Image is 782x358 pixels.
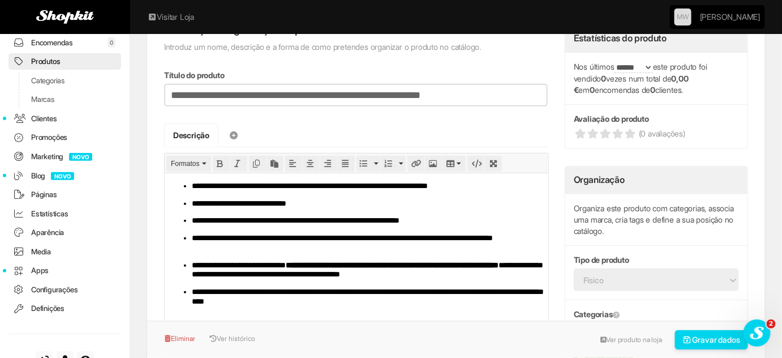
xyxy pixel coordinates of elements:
iframe: Intercom live chat [744,319,771,347]
a: Apps [8,262,121,279]
a: Produtos [8,53,121,70]
a: (0 avaliações) [574,127,739,140]
div: Copy [249,156,266,172]
span: (0 avaliações) [639,128,685,139]
div: Fullscreen [485,156,502,172]
button: Eliminar [164,330,201,347]
a: Aparência [8,224,121,241]
a: Definições [8,300,121,317]
div: Insert/edit link [407,156,424,172]
label: Avaliação do produto [574,113,649,125]
div: Align center [303,156,320,172]
strong: 0 [651,85,656,95]
button: Ver histórico [204,330,256,347]
span: 2 [767,319,776,329]
p: Organiza este produto com categorias, associa uma marca, cria tags e define a sua posição no catá... [574,203,739,237]
div: Justify [338,156,355,172]
div: Insert/edit image [425,156,442,172]
span: NOVO [69,153,92,161]
a: Media [8,244,121,260]
a: Clica para mais informação. Clica e arrasta para ordenar. [613,311,620,318]
div: Source code [467,156,484,172]
div: Italic [230,156,247,172]
span: 0 [108,37,115,48]
div: Align left [285,156,302,172]
div: Align right [320,156,337,172]
a: Clientes [8,110,121,127]
a: Promoções [8,129,121,146]
a: MW [674,8,691,25]
h3: Organização [574,175,625,185]
span: Físico [583,270,715,291]
a: BlogNOVO [8,168,121,184]
a: Encomendas0 [8,35,121,51]
label: Tipo de produto [574,254,629,266]
div: Table [442,156,466,172]
div: Numbered list [381,156,406,172]
span: NOVO [51,172,74,180]
i: Adicionar separador [229,131,239,139]
a: [PERSON_NAME] [700,6,760,28]
div: Bullet list [356,156,381,172]
a: Visitar Loja [147,11,194,23]
label: Título do produto [164,70,225,81]
p: Introduz um nome, descrição e a forma de como pretendes organizar o produto no catálogo. [164,41,548,53]
a: Páginas [8,186,121,203]
a: Ver produto na loja [594,331,668,348]
div: Paste [267,156,283,172]
p: Nos últimos este produto foi vendido vezes num total de em encomendas de clientes. [574,61,739,96]
a: Estatísticas [8,206,121,222]
a: Marcas [8,91,121,108]
span: Formatos [171,160,200,168]
img: Shopkit [36,10,94,24]
h3: Estatísticas do produto [574,33,667,44]
a: Descrição [164,123,218,147]
strong: 0 [601,74,607,83]
label: Categorias [574,309,620,320]
strong: 0 [590,85,595,95]
div: Bold [213,156,230,172]
button: Gravar dados [675,330,749,350]
a: Categorias [8,73,121,89]
a: Configurações [8,282,121,298]
a: MarketingNOVO [8,148,121,165]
